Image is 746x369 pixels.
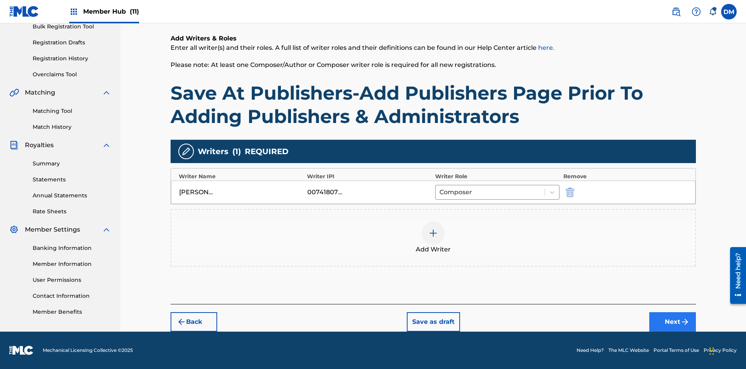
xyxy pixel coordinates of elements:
[102,225,111,234] img: expand
[33,292,111,300] a: Contact Information
[33,160,111,168] a: Summary
[245,146,289,157] span: REQUIRED
[429,228,438,238] img: add
[566,188,574,197] img: 12a2ab48e56ec057fbd8.svg
[171,61,496,69] span: Please note: At least one Composer/Author or Composer writer role is required for all new registr...
[179,172,303,181] div: Writer Name
[33,176,111,184] a: Statements
[9,88,19,97] img: Matching
[25,225,80,234] span: Member Settings
[171,34,696,43] h6: Add Writers & Roles
[680,317,690,327] img: f7272a7cc735f4ea7f67.svg
[33,107,111,115] a: Matching Tool
[709,339,714,363] div: Drag
[25,88,55,97] span: Matching
[709,8,716,16] div: Notifications
[102,141,111,150] img: expand
[69,7,78,16] img: Top Rightsholders
[9,346,33,355] img: logo
[577,347,604,354] a: Need Help?
[649,312,696,332] button: Next
[671,7,681,16] img: search
[704,347,737,354] a: Privacy Policy
[33,123,111,131] a: Match History
[33,308,111,316] a: Member Benefits
[33,70,111,79] a: Overclaims Tool
[724,244,746,308] iframe: Resource Center
[171,312,217,332] button: Back
[9,141,19,150] img: Royalties
[538,44,554,51] a: here.
[707,332,746,369] iframe: Chat Widget
[33,54,111,63] a: Registration History
[25,141,54,150] span: Royalties
[307,172,431,181] div: Writer IPI
[171,81,696,128] h1: Save At Publishers-Add Publishers Page Prior To Adding Publishers & Administrators
[668,4,684,19] a: Public Search
[721,4,737,19] div: User Menu
[608,347,649,354] a: The MLC Website
[563,172,688,181] div: Remove
[435,172,559,181] div: Writer Role
[33,39,111,47] a: Registration Drafts
[33,192,111,200] a: Annual Statements
[33,244,111,252] a: Banking Information
[102,88,111,97] img: expand
[43,347,133,354] span: Mechanical Licensing Collective © 2025
[9,6,39,17] img: MLC Logo
[232,146,241,157] span: ( 1 )
[33,23,111,31] a: Bulk Registration Tool
[9,225,19,234] img: Member Settings
[33,260,111,268] a: Member Information
[407,312,460,332] button: Save as draft
[83,7,139,16] span: Member Hub
[416,245,451,254] span: Add Writer
[177,317,186,327] img: 7ee5dd4eb1f8a8e3ef2f.svg
[171,44,554,51] span: Enter all writer(s) and their roles. A full list of writer roles and their definitions can be fou...
[181,147,191,156] img: writers
[654,347,699,354] a: Portal Terms of Use
[33,276,111,284] a: User Permissions
[33,207,111,216] a: Rate Sheets
[198,146,228,157] span: Writers
[692,7,701,16] img: help
[130,8,139,15] span: (11)
[688,4,704,19] div: Help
